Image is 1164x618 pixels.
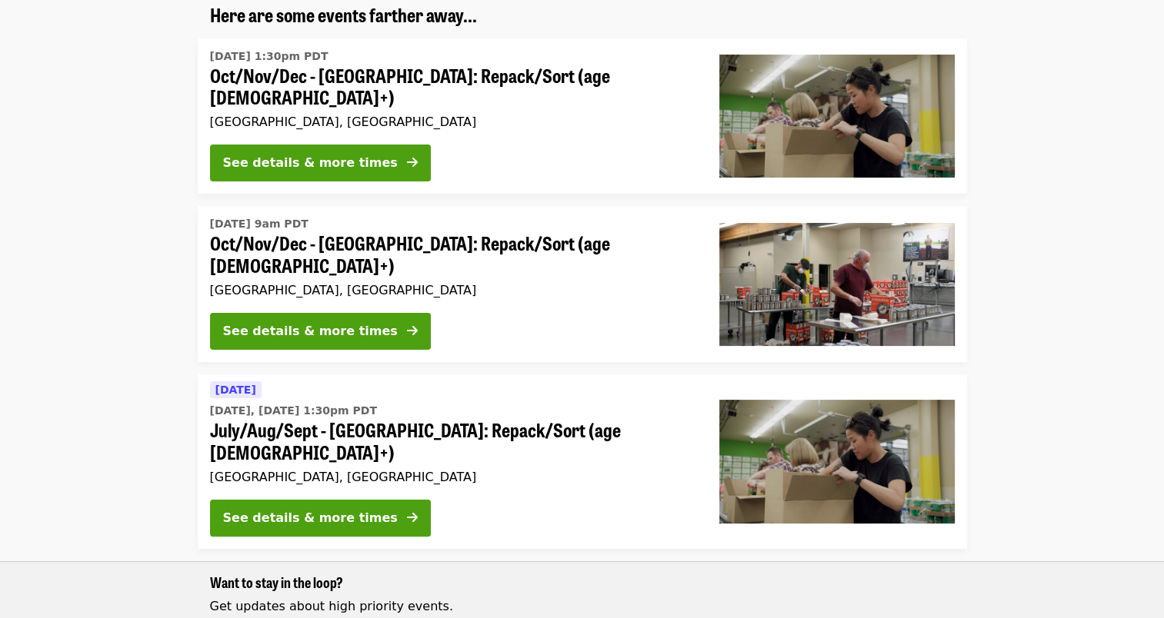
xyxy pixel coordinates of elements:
[210,470,695,484] div: [GEOGRAPHIC_DATA], [GEOGRAPHIC_DATA]
[719,400,955,523] img: July/Aug/Sept - Portland: Repack/Sort (age 8+) organized by Oregon Food Bank
[210,599,453,613] span: Get updates about high priority events.
[407,324,418,338] i: arrow-right icon
[210,232,695,277] span: Oct/Nov/Dec - [GEOGRAPHIC_DATA]: Repack/Sort (age [DEMOGRAPHIC_DATA]+)
[719,55,955,178] img: Oct/Nov/Dec - Portland: Repack/Sort (age 8+) organized by Oregon Food Bank
[210,1,477,28] span: Here are some events farther away...
[210,500,431,537] button: See details & more times
[407,510,418,525] i: arrow-right icon
[210,572,343,592] span: Want to stay in the loop?
[198,38,967,194] a: See details for "Oct/Nov/Dec - Portland: Repack/Sort (age 8+)"
[215,384,256,396] span: [DATE]
[198,374,967,549] a: See details for "July/Aug/Sept - Portland: Repack/Sort (age 8+)"
[198,206,967,362] a: See details for "Oct/Nov/Dec - Portland: Repack/Sort (age 16+)"
[210,65,695,109] span: Oct/Nov/Dec - [GEOGRAPHIC_DATA]: Repack/Sort (age [DEMOGRAPHIC_DATA]+)
[407,155,418,170] i: arrow-right icon
[210,419,695,463] span: July/Aug/Sept - [GEOGRAPHIC_DATA]: Repack/Sort (age [DEMOGRAPHIC_DATA]+)
[210,313,431,350] button: See details & more times
[210,283,695,297] div: [GEOGRAPHIC_DATA], [GEOGRAPHIC_DATA]
[210,115,695,129] div: [GEOGRAPHIC_DATA], [GEOGRAPHIC_DATA]
[210,216,309,232] time: [DATE] 9am PDT
[210,145,431,181] button: See details & more times
[210,403,377,419] time: [DATE], [DATE] 1:30pm PDT
[223,509,398,527] div: See details & more times
[223,322,398,341] div: See details & more times
[210,48,329,65] time: [DATE] 1:30pm PDT
[719,223,955,346] img: Oct/Nov/Dec - Portland: Repack/Sort (age 16+) organized by Oregon Food Bank
[223,154,398,172] div: See details & more times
